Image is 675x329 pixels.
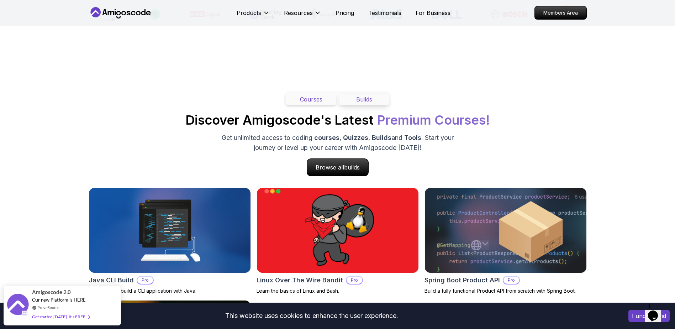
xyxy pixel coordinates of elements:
span: Tools [404,134,421,141]
button: Resources [284,9,321,23]
a: Testimonials [368,9,401,17]
a: Java CLI Build cardJava CLI BuildProLearn how to build a CLI application with Java. [89,188,251,294]
h2: Discover Amigoscode's Latest [185,113,490,127]
button: Products [237,9,270,23]
img: Linux Over The Wire Bandit card [257,188,418,273]
p: Pro [137,277,153,284]
span: courses [314,134,339,141]
span: Our new Platform is HERE [32,297,86,303]
span: Amigoscode 2.0 [32,288,71,296]
div: Get started [DATE]. It's FREE [32,313,90,321]
img: Java CLI Build card [89,188,251,273]
a: Browse allbuilds [307,158,369,176]
h2: Linux Over The Wire Bandit [257,275,343,285]
button: Courses [286,93,336,105]
a: Spring Boot Product API cardSpring Boot Product APIProBuild a fully functional Product API from s... [424,188,587,294]
span: Builds [372,134,391,141]
p: Resources [284,9,313,17]
a: ProveSource [37,304,59,310]
a: Members Area [534,6,587,20]
a: Pricing [336,9,354,17]
button: Accept cookies [628,310,670,322]
h2: Spring Boot Product API [424,275,500,285]
h2: Java CLI Build [89,275,134,285]
img: provesource social proof notification image [7,294,28,317]
a: Linux Over The Wire Bandit cardLinux Over The Wire BanditProLearn the basics of Linux and Bash. [257,188,419,294]
p: Browse all [307,159,368,176]
span: Premium Courses! [377,112,490,128]
span: builds [344,164,360,171]
div: This website uses cookies to enhance the user experience. [5,308,618,324]
a: For Business [416,9,450,17]
p: Pro [347,277,362,284]
p: Learn the basics of Linux and Bash. [257,287,419,294]
p: Build a fully functional Product API from scratch with Spring Boot. [424,287,587,294]
p: Members Area [535,6,586,19]
p: Products [237,9,261,17]
span: Quizzes [343,134,368,141]
p: Learn how to build a CLI application with Java. [89,287,251,294]
iframe: chat widget [645,301,668,322]
p: Pro [503,277,519,284]
p: Get unlimited access to coding , , and . Start your journey or level up your career with Amigosco... [218,133,457,153]
button: Builds [339,93,389,105]
img: Spring Boot Product API card [425,188,586,273]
